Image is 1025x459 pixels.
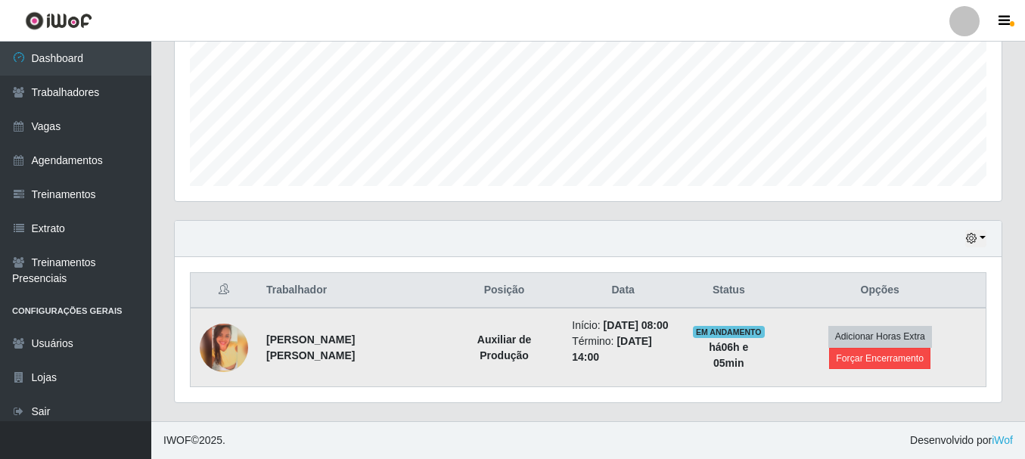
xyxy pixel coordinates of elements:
[477,333,532,361] strong: Auxiliar de Produção
[828,326,932,347] button: Adicionar Horas Extra
[257,273,446,309] th: Trabalhador
[572,318,674,333] li: Início:
[266,333,355,361] strong: [PERSON_NAME] [PERSON_NAME]
[572,333,674,365] li: Término:
[693,326,765,338] span: EM ANDAMENTO
[774,273,986,309] th: Opções
[709,341,748,369] strong: há 06 h e 05 min
[604,319,669,331] time: [DATE] 08:00
[910,433,1013,448] span: Desenvolvido por
[563,273,683,309] th: Data
[992,434,1013,446] a: iWof
[25,11,92,30] img: CoreUI Logo
[163,433,225,448] span: © 2025 .
[446,273,563,309] th: Posição
[163,434,191,446] span: IWOF
[200,324,248,372] img: 1675811994359.jpeg
[683,273,774,309] th: Status
[829,348,930,369] button: Forçar Encerramento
